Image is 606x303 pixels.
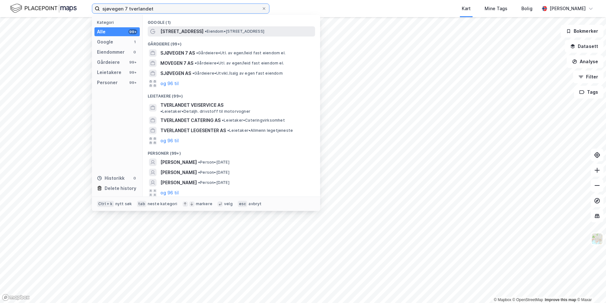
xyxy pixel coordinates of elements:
[97,28,106,36] div: Alle
[574,273,606,303] iframe: Chat Widget
[227,128,229,133] span: •
[160,28,203,35] span: [STREET_ADDRESS]
[143,146,320,157] div: Personer (99+)
[485,5,507,12] div: Mine Tags
[160,49,195,57] span: SJØVEGEN 7 AS
[97,174,125,182] div: Historikk
[160,179,197,186] span: [PERSON_NAME]
[128,70,137,75] div: 99+
[192,71,283,76] span: Gårdeiere • Utvikl./salg av egen fast eiendom
[550,5,586,12] div: [PERSON_NAME]
[148,201,177,206] div: neste kategori
[132,50,137,55] div: 0
[196,201,212,206] div: markere
[196,50,286,56] span: Gårdeiere • Utl. av egen/leid fast eiendom el.
[227,128,293,133] span: Leietaker • Allmenn legetjeneste
[160,117,221,124] span: TVERLANDET CATERING AS
[462,5,471,12] div: Kart
[143,15,320,26] div: Google (1)
[128,80,137,85] div: 99+
[160,169,197,176] span: [PERSON_NAME]
[132,176,137,181] div: 0
[561,25,603,37] button: Bokmerker
[160,59,193,67] span: MOVEGEN 7 AS
[198,180,229,185] span: Person • [DATE]
[205,29,264,34] span: Eiendom • [STREET_ADDRESS]
[574,273,606,303] div: Kontrollprogram for chat
[574,86,603,98] button: Tags
[198,180,200,185] span: •
[132,39,137,44] div: 1
[248,201,261,206] div: avbryt
[97,69,121,76] div: Leietakere
[10,3,77,14] img: logo.f888ab2527a4732fd821a326f86c7f29.svg
[105,185,136,192] div: Delete history
[192,71,194,76] span: •
[160,127,226,134] span: TVERLANDET LEGESENTER AS
[591,233,603,245] img: Z
[195,61,197,65] span: •
[494,298,511,302] a: Mapbox
[198,170,229,175] span: Person • [DATE]
[97,58,120,66] div: Gårdeiere
[97,48,125,56] div: Eiendommer
[222,118,285,123] span: Leietaker • Cateringvirksomhet
[100,4,261,13] input: Søk på adresse, matrikkel, gårdeiere, leietakere eller personer
[205,29,207,34] span: •
[521,5,532,12] div: Bolig
[160,137,179,145] button: og 96 til
[97,38,113,46] div: Google
[160,109,250,114] span: Leietaker • Detaljh. drivstoff til motorvogner
[198,170,200,175] span: •
[128,60,137,65] div: 99+
[196,50,198,55] span: •
[2,294,30,301] a: Mapbox homepage
[97,79,118,86] div: Personer
[198,160,200,165] span: •
[198,160,229,165] span: Person • [DATE]
[238,201,248,207] div: esc
[128,29,137,34] div: 99+
[513,298,543,302] a: OpenStreetMap
[573,71,603,83] button: Filter
[137,201,146,207] div: tab
[565,40,603,53] button: Datasett
[567,55,603,68] button: Analyse
[97,20,140,25] div: Kategori
[160,109,162,114] span: •
[97,201,114,207] div: Ctrl + k
[545,298,576,302] a: Improve this map
[115,201,132,206] div: nytt søk
[143,37,320,48] div: Gårdeiere (99+)
[160,101,223,109] span: TVERLANDET VEISERVICE AS
[160,158,197,166] span: [PERSON_NAME]
[222,118,224,123] span: •
[224,201,233,206] div: velg
[143,89,320,100] div: Leietakere (99+)
[160,70,191,77] span: SJØVEGEN AS
[160,80,179,87] button: og 96 til
[160,189,179,197] button: og 96 til
[195,61,284,66] span: Gårdeiere • Utl. av egen/leid fast eiendom el.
